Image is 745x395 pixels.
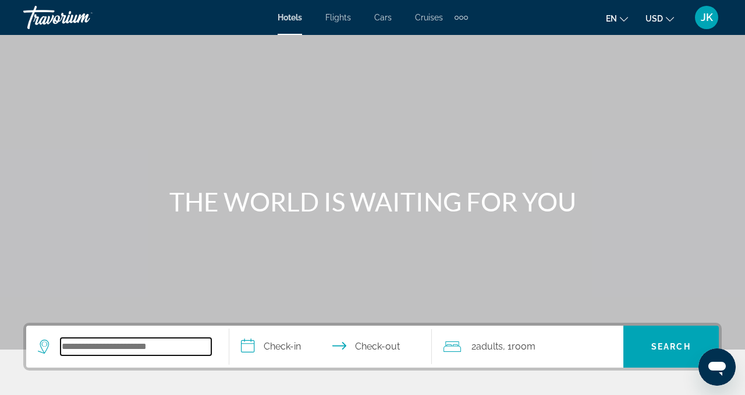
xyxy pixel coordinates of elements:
[691,5,722,30] button: User Menu
[278,13,302,22] a: Hotels
[651,342,691,351] span: Search
[701,12,713,23] span: JK
[623,326,719,368] button: Search
[471,338,503,355] span: 2
[476,341,503,352] span: Adults
[645,14,663,23] span: USD
[432,326,623,368] button: Travelers: 2 adults, 0 children
[606,14,617,23] span: en
[23,2,140,33] a: Travorium
[325,13,351,22] a: Flights
[698,348,736,386] iframe: Button to launch messaging window
[154,186,591,217] h1: THE WORLD IS WAITING FOR YOU
[503,338,535,355] span: , 1
[374,13,392,22] a: Cars
[229,326,432,368] button: Select check in and out date
[645,10,674,27] button: Change currency
[61,338,211,355] input: Search hotel destination
[415,13,443,22] a: Cruises
[512,341,535,352] span: Room
[606,10,628,27] button: Change language
[455,8,468,27] button: Extra navigation items
[26,326,719,368] div: Search widget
